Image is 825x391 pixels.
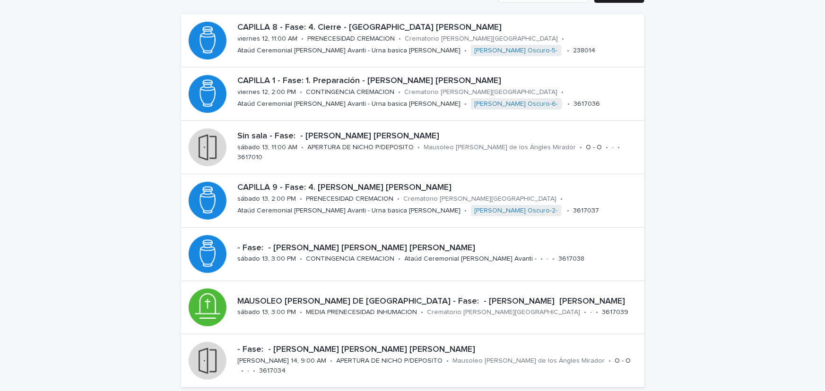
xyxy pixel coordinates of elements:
[475,100,558,108] a: [PERSON_NAME] Oscuro-6-
[398,195,400,203] p: •
[181,68,644,121] a: CAPILLA 1 - Fase: 1. Preparación - [PERSON_NAME] [PERSON_NAME]viernes 12, 2:00 PM•CONTINGENCIA CR...
[248,367,250,375] p: -
[574,100,600,108] p: 3617036
[300,308,303,316] p: •
[238,35,298,43] p: viernes 12, 11:00 AM
[559,255,585,263] p: 3617038
[609,357,611,365] p: •
[612,144,614,152] p: -
[238,183,641,193] p: CAPILLA 9 - Fase: 4. [PERSON_NAME] [PERSON_NAME]
[238,195,296,203] p: sábado 13, 2:00 PM
[238,76,641,86] p: CAPILLA 1 - Fase: 1. Preparación - [PERSON_NAME] [PERSON_NAME]
[260,367,286,375] p: 3617034
[238,345,641,355] p: - Fase: - [PERSON_NAME] [PERSON_NAME] [PERSON_NAME]
[602,308,629,316] p: 3617039
[306,308,417,316] p: MEDIA PRENECESIDAD INHUMACION
[591,308,592,316] p: -
[181,281,644,334] a: MAUSOLEO [PERSON_NAME] DE [GEOGRAPHIC_DATA] - Fase: - [PERSON_NAME] [PERSON_NAME]sábado 13, 3:00 ...
[181,228,644,281] a: - Fase: - [PERSON_NAME] [PERSON_NAME] [PERSON_NAME]sábado 13, 3:00 PM•CONTINGENCIA CREMACION•Ataú...
[475,47,558,55] a: [PERSON_NAME] Oscuro-5-
[573,47,596,55] p: 238014
[300,195,303,203] p: •
[596,308,599,316] p: •
[618,144,620,152] p: •
[308,35,395,43] p: PRENECESIDAD CREMACION
[306,195,394,203] p: PRENECESIDAD CREMACION
[238,47,461,55] p: Ataúd Ceremonial [PERSON_NAME] Avanti - Urna basica [PERSON_NAME]
[424,144,576,152] p: Mausoleo [PERSON_NAME] de los Ángles Mirador
[580,144,582,152] p: •
[242,367,244,375] p: •
[606,144,608,152] p: •
[337,357,443,365] p: APERTURA DE NICHO P/DEPOSITO
[561,195,563,203] p: •
[181,121,644,174] a: Sin sala - Fase: - [PERSON_NAME] [PERSON_NAME]sábado 13, 11:00 AM•APERTURA DE NICHO P/DEPOSITO•Ma...
[238,100,461,108] p: Ataúd Ceremonial [PERSON_NAME] Avanti - Urna basica [PERSON_NAME]
[584,308,587,316] p: •
[399,255,401,263] p: •
[238,308,296,316] p: sábado 13, 3:00 PM
[238,23,641,33] p: CAPILLA 8 - Fase: 4. Cierre - [GEOGRAPHIC_DATA] [PERSON_NAME]
[615,357,631,365] p: O - O
[308,144,414,152] p: APERTURA DE NICHO P/DEPOSITO
[547,255,549,263] p: -
[562,88,564,96] p: •
[405,88,558,96] p: Crematorio [PERSON_NAME][GEOGRAPHIC_DATA]
[181,14,644,68] a: CAPILLA 8 - Fase: 4. Cierre - [GEOGRAPHIC_DATA] [PERSON_NAME]viernes 12, 11:00 AM•PRENECESIDAD CR...
[238,357,327,365] p: [PERSON_NAME] 14, 9:00 AM
[586,144,602,152] p: O - O
[465,47,467,55] p: •
[465,207,467,215] p: •
[238,243,641,254] p: - Fase: - [PERSON_NAME] [PERSON_NAME] [PERSON_NAME]
[238,255,296,263] p: sábado 13, 3:00 PM
[238,297,641,307] p: MAUSOLEO [PERSON_NAME] DE [GEOGRAPHIC_DATA] - Fase: - [PERSON_NAME] [PERSON_NAME]
[405,255,537,263] p: Ataúd Ceremonial [PERSON_NAME] Avanti -
[399,88,401,96] p: •
[399,35,401,43] p: •
[453,357,605,365] p: Mausoleo [PERSON_NAME] de los Ángles Mirador
[238,144,298,152] p: sábado 13, 11:00 AM
[238,207,461,215] p: Ataúd Ceremonial [PERSON_NAME] Avanti - Urna basica [PERSON_NAME]
[306,255,395,263] p: CONTINGENCIA CREMACION
[253,367,256,375] p: •
[181,174,644,228] a: CAPILLA 9 - Fase: 4. [PERSON_NAME] [PERSON_NAME]sábado 13, 2:00 PM•PRENECESIDAD CREMACION•Cremato...
[573,207,599,215] p: 3617037
[404,195,557,203] p: Crematorio [PERSON_NAME][GEOGRAPHIC_DATA]
[568,100,570,108] p: •
[567,207,570,215] p: •
[405,35,558,43] p: Crematorio [PERSON_NAME][GEOGRAPHIC_DATA]
[553,255,555,263] p: •
[562,35,564,43] p: •
[475,207,558,215] a: [PERSON_NAME] Oscuro-2-
[302,144,304,152] p: •
[302,35,304,43] p: •
[238,131,641,142] p: Sin sala - Fase: - [PERSON_NAME] [PERSON_NAME]
[300,88,303,96] p: •
[238,88,296,96] p: viernes 12, 2:00 PM
[541,255,543,263] p: •
[447,357,449,365] p: •
[306,88,395,96] p: CONTINGENCIA CREMACION
[181,334,644,388] a: - Fase: - [PERSON_NAME] [PERSON_NAME] [PERSON_NAME][PERSON_NAME] 14, 9:00 AM•APERTURA DE NICHO P/...
[465,100,467,108] p: •
[567,47,570,55] p: •
[421,308,424,316] p: •
[330,357,333,365] p: •
[418,144,420,152] p: •
[300,255,303,263] p: •
[427,308,581,316] p: Crematorio [PERSON_NAME][GEOGRAPHIC_DATA]
[238,153,263,161] p: 3617010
